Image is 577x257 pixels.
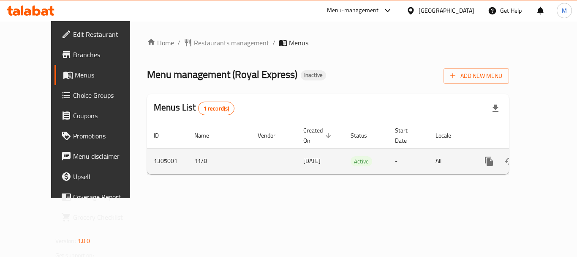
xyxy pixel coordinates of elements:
[54,105,147,126] a: Coupons
[54,85,147,105] a: Choice Groups
[258,130,286,141] span: Vendor
[188,148,251,174] td: 11/8
[485,98,506,119] div: Export file
[73,192,141,202] span: Coverage Report
[54,24,147,44] a: Edit Restaurant
[303,155,321,166] span: [DATE]
[73,29,141,39] span: Edit Restaurant
[388,148,429,174] td: -
[75,70,141,80] span: Menus
[177,38,180,48] li: /
[147,65,297,84] span: Menu management ( Royal Express )
[194,130,220,141] span: Name
[351,157,372,166] span: Active
[73,171,141,182] span: Upsell
[435,130,462,141] span: Locale
[184,38,269,48] a: Restaurants management
[327,6,379,16] div: Menu-management
[272,38,275,48] li: /
[301,70,326,80] div: Inactive
[419,6,474,15] div: [GEOGRAPHIC_DATA]
[351,130,378,141] span: Status
[147,148,188,174] td: 1305001
[77,235,90,246] span: 1.0.0
[73,212,141,222] span: Grocery Checklist
[73,90,141,100] span: Choice Groups
[54,187,147,207] a: Coverage Report
[147,38,509,48] nav: breadcrumb
[395,125,419,146] span: Start Date
[199,105,234,113] span: 1 record(s)
[54,65,147,85] a: Menus
[301,72,326,79] span: Inactive
[55,235,76,246] span: Version:
[198,102,235,115] div: Total records count
[147,38,174,48] a: Home
[289,38,308,48] span: Menus
[444,68,509,84] button: Add New Menu
[147,123,567,174] table: enhanced table
[450,71,502,81] span: Add New Menu
[154,101,234,115] h2: Menus List
[54,126,147,146] a: Promotions
[194,38,269,48] span: Restaurants management
[73,151,141,161] span: Menu disclaimer
[54,44,147,65] a: Branches
[54,166,147,187] a: Upsell
[303,125,334,146] span: Created On
[54,207,147,227] a: Grocery Checklist
[73,131,141,141] span: Promotions
[54,146,147,166] a: Menu disclaimer
[429,148,472,174] td: All
[479,151,499,171] button: more
[154,130,170,141] span: ID
[73,50,141,60] span: Branches
[472,123,567,149] th: Actions
[562,6,567,15] span: M
[73,111,141,121] span: Coupons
